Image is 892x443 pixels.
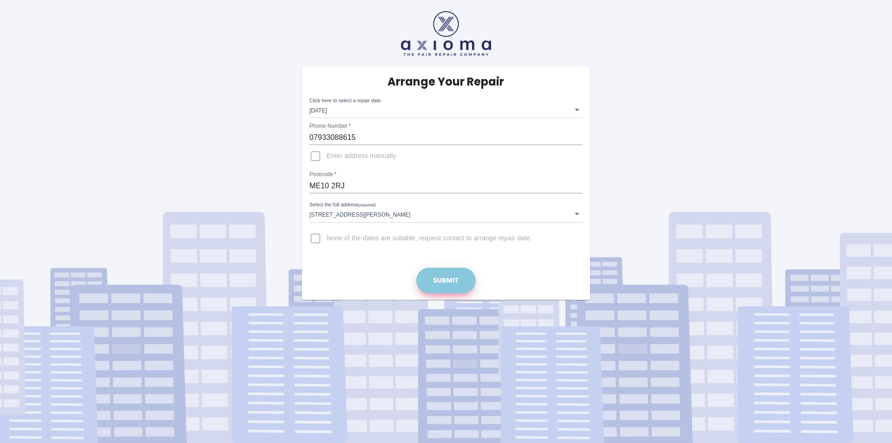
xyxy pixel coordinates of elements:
label: Postcode [309,171,336,179]
h5: Arrange Your Repair [387,74,504,89]
span: Enter address manually [327,152,396,161]
div: [DATE] [309,101,583,118]
button: Submit [416,268,476,293]
small: (required) [359,203,376,207]
div: [STREET_ADDRESS][PERSON_NAME] [309,205,583,222]
label: Click here to select a repair date [309,97,381,104]
label: Select the full address [309,201,376,209]
label: Phone Number [309,122,351,130]
img: axioma [401,11,491,56]
span: None of the dates are suitable, request contact to arrange repair date. [327,234,532,243]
